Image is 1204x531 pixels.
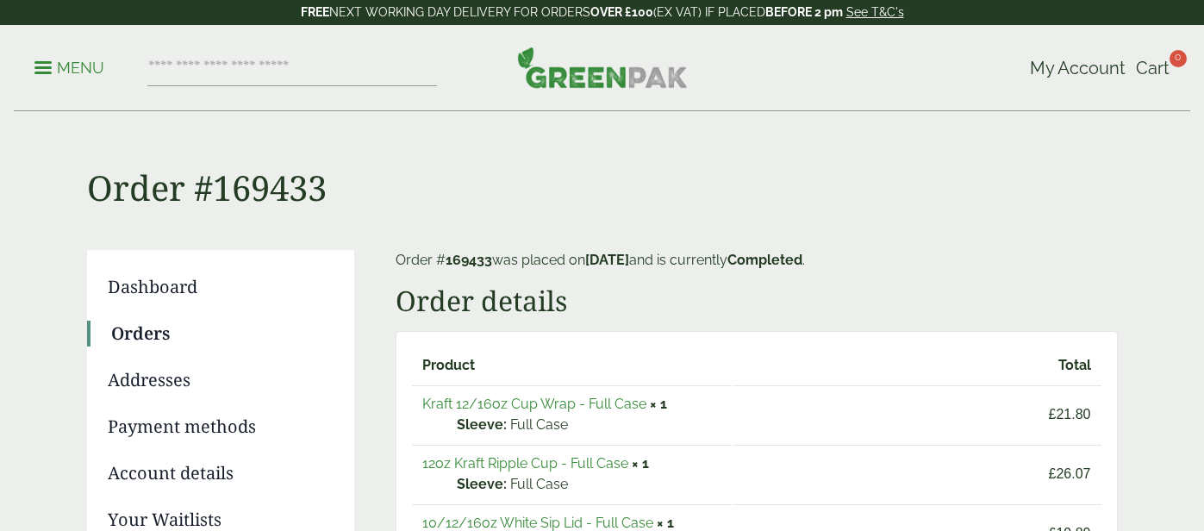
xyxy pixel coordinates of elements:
[34,58,104,78] p: Menu
[412,347,733,384] th: Product
[765,5,843,19] strong: BEFORE 2 pm
[1136,55,1170,81] a: Cart 0
[422,396,646,412] a: Kraft 12/16oz Cup Wrap - Full Case
[1049,466,1057,481] span: £
[650,396,667,412] strong: × 1
[108,414,330,440] a: Payment methods
[1170,50,1187,67] span: 0
[657,515,674,531] strong: × 1
[1030,55,1126,81] a: My Account
[457,474,722,495] p: Full Case
[34,58,104,75] a: Menu
[396,284,1118,317] h2: Order details
[846,5,904,19] a: See T&C's
[422,515,653,531] a: 10/12/16oz White Sip Lid - Full Case
[517,47,688,88] img: GreenPak Supplies
[1030,58,1126,78] span: My Account
[111,321,330,347] a: Orders
[108,274,330,300] a: Dashboard
[585,252,629,268] mark: [DATE]
[1136,58,1170,78] span: Cart
[727,252,802,268] mark: Completed
[1049,407,1057,422] span: £
[1049,466,1091,481] bdi: 26.07
[422,455,628,472] a: 12oz Kraft Ripple Cup - Full Case
[457,415,507,435] strong: Sleeve:
[87,112,1118,209] h1: Order #169433
[108,367,330,393] a: Addresses
[590,5,653,19] strong: OVER £100
[457,474,507,495] strong: Sleeve:
[632,455,649,472] strong: × 1
[1049,407,1091,422] bdi: 21.80
[457,415,722,435] p: Full Case
[733,347,1101,384] th: Total
[108,460,330,486] a: Account details
[301,5,329,19] strong: FREE
[396,250,1118,271] p: Order # was placed on and is currently .
[446,252,492,268] mark: 169433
